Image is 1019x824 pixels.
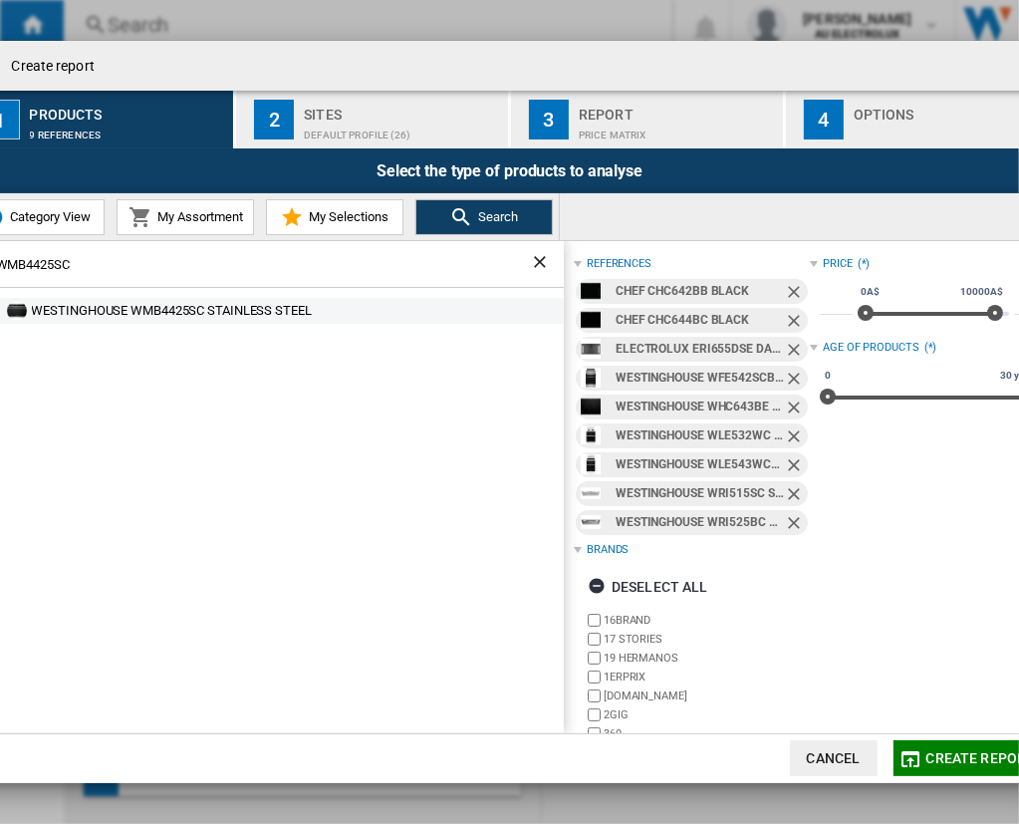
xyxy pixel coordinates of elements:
img: cb4367376d270264ceb96cf2ff0e7ebbd93ff12f_WHC643BE_Westinghouse_Image__1_-med.png [581,397,601,416]
ng-md-icon: Remove [784,455,808,479]
input: brand.name [588,708,601,721]
div: WESTINGHOUSE WHC643BE BLACK [616,395,784,419]
input: brand.name [588,652,601,665]
div: ELECTROLUX ERI655DSE DARK STAINLESS STEEL [616,337,784,362]
button: Cancel [790,740,878,776]
div: WESTINGHOUSE WRI515SC STAINLESS STEEL [616,481,784,506]
div: 3 [529,100,569,139]
span: 10000A$ [957,284,1005,300]
div: 2 [254,100,294,139]
div: Age of products [823,340,919,356]
ng-md-icon: Clear search [530,252,554,276]
div: Default profile (26) [304,120,500,140]
button: Deselect all [582,569,714,605]
label: 360 [604,726,810,741]
input: brand.name [588,689,601,702]
ng-md-icon: Remove [784,340,808,364]
div: 4 [804,100,844,139]
input: brand.name [588,727,601,740]
div: Report [579,99,775,120]
div: Brands [587,542,629,558]
img: 8adcf25cab2d006325bdfb42e79725207ed988b2_CHC644BC-med.png [581,310,601,330]
input: brand.name [588,614,601,627]
span: Search [473,209,518,224]
img: b90cd07f9c323e76bbc829d470eefc0354f56245_Electrolux_ERI655DSE_Rangehood_Hero_1.jpg [581,339,601,359]
img: 5b7b9396e8555bb239e494a76fe87c55a0c105ad_chc642bb_hero_2b959e8e_high-med.png [581,281,601,301]
label: 1ERPRIX [604,670,810,685]
label: 16BRAND [604,613,810,628]
div: CHEF CHC642BB BLACK [616,279,784,304]
ng-md-icon: Remove [784,398,808,421]
span: 0 [822,368,834,384]
button: Search [415,199,553,235]
ng-md-icon: Remove [784,369,808,393]
img: 6327e9e6e86c4c616193d8b93bc68c3679851514_Westinghouse_WFE542SCB_Cooker_Hero_1.jpg [581,368,601,388]
div: Deselect all [588,569,708,605]
button: My Assortment [117,199,254,235]
label: [DOMAIN_NAME] [604,688,810,703]
input: brand.name [588,633,601,646]
button: 3 Report Price Matrix [511,91,785,148]
ng-md-icon: Remove [784,513,808,537]
div: WESTINGHOUSE WRI525BC DARK STAINLESS STEEL [616,510,784,535]
div: Sites [304,99,500,120]
span: My Assortment [152,209,243,224]
img: c1d55ef457fce6a143609bea10ad48dd231125ba_westinghouse_54cm_freestanding_electric_ovenstove_wle532... [581,425,601,445]
div: 9 references [30,120,226,140]
label: 2GIG [604,707,810,722]
img: 98230b76a404a0fbfc99620c1e8c37f09194355b_WRI525BC_Westinghouse_Image_1-med.png [581,512,601,532]
button: My Selections [266,199,403,235]
img: d1e723302c9d647d5e028d6d1de9daba9b2ff92b_Westinghouse_WMB4425SC_44L_Built_in_Combination_Microwav... [7,301,27,321]
span: Category View [5,209,91,224]
div: Price Matrix [579,120,775,140]
ng-md-icon: Remove [784,311,808,335]
div: WESTINGHOUSE WLE543WCB WHITE [616,452,784,477]
button: 2 Sites Default profile (26) [236,91,510,148]
ng-md-icon: Remove [784,282,808,306]
div: Products [30,99,226,120]
label: 17 STORIES [604,632,810,647]
div: WESTINGHOUSE WLE532WC WHITE [616,423,784,448]
img: bf3d6a783d4d695063dff0d9bb6387c5557072fa_Westinghouse_WLE543WCB_Oven_Hero_1.jpg [581,454,601,474]
ng-md-icon: Remove [784,426,808,450]
ng-md-icon: Remove [784,484,808,508]
span: My Selections [304,209,388,224]
img: 4c72eb1ade5b2a2aa719665d68099389194dfe14_WRI515SC_Westinghouse_Image_1-med.png [581,483,601,503]
div: Price [823,256,853,272]
span: 0A$ [858,284,883,300]
input: brand.name [588,671,601,684]
div: WESTINGHOUSE WFE542SCB STAINLESS STEEL [616,366,784,391]
label: 19 HERMANOS [604,651,810,666]
div: CHEF CHC644BC BLACK [616,308,784,333]
div: references [587,256,651,272]
div: WESTINGHOUSE WMB4425SC STAINLESS STEEL [32,301,561,321]
h4: Create report [2,57,95,77]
